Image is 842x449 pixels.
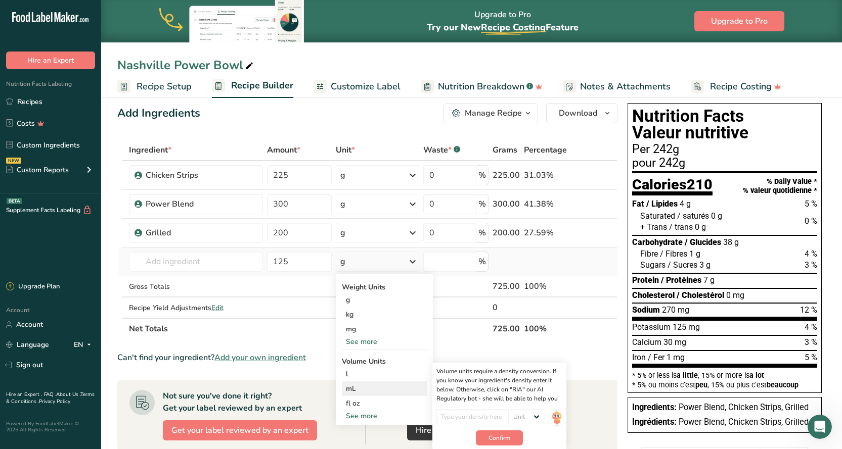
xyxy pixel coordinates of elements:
div: g [340,256,345,268]
span: 4 % [805,249,817,259]
img: ai-bot.1dcbe71.gif [551,409,562,427]
div: g [340,227,345,239]
div: Grilled [146,227,257,239]
section: * 5% or less is , 15% or more is [632,368,817,388]
div: % Daily Value * % valeur quotidienne * [743,177,817,195]
span: Recipe Setup [137,80,192,93]
div: EN [74,339,95,351]
div: Power Blend [146,198,257,210]
div: Waste [423,144,460,156]
a: Nutrition Breakdown [421,75,543,98]
span: Confirm [489,433,510,442]
span: Download [559,107,597,119]
div: 225.00 [493,169,520,181]
span: 4 % [805,322,817,332]
span: Get your label reviewed by an expert [171,424,308,436]
a: Language [6,336,49,354]
span: / saturés [677,211,709,221]
button: Hire an Expert [6,52,95,69]
span: Nutrition Breakdown [438,80,524,93]
span: 7 g [703,275,715,285]
div: BETA [7,198,22,204]
button: Confirm [476,430,523,445]
div: Upgrade Plan [6,282,60,292]
div: Custom Reports [6,165,69,175]
div: 725.00 [493,280,520,292]
div: * 5% ou moins c’est , 15% ou plus c’est [632,381,817,388]
span: Customize Label [331,80,401,93]
div: fl oz [346,398,423,409]
span: 4 g [680,199,691,209]
button: Get your label reviewed by an expert [163,420,317,440]
div: Upgrade to Pro [427,1,579,42]
a: Customize Label [314,75,401,98]
th: 725.00 [491,318,522,339]
span: 1 mg [667,353,685,362]
span: Sodium [632,305,660,315]
a: Recipe Setup [117,75,192,98]
div: Gross Totals [129,281,263,292]
button: Upgrade to Pro [694,11,784,31]
span: Calcium [632,337,661,347]
div: g [342,292,427,307]
span: / Glucides [685,237,721,247]
span: Sugars [640,260,666,270]
a: About Us . [56,391,80,398]
div: 31.03% [524,169,569,181]
div: Volume units require a density conversion. If you know your ingredient's density enter it below. ... [436,367,562,403]
span: Recipe Builder [231,79,293,92]
span: / Fer [648,353,664,362]
div: 0 [493,302,520,314]
span: 1 g [689,249,700,259]
span: 3 % [805,260,817,270]
a: FAQ . [44,391,56,398]
span: / Protéines [661,275,701,285]
span: Grams [493,144,517,156]
span: Fibre [640,249,658,259]
span: beaucoup [767,381,799,389]
div: 27.59% [524,227,569,239]
span: + Trans [640,222,667,232]
span: 5 % [805,353,817,362]
div: g [340,169,345,181]
span: 30 mg [663,337,686,347]
div: NEW [6,158,21,164]
button: Manage Recipe [444,103,538,123]
span: Try our New Feature [427,21,579,33]
span: 0 % [805,216,817,226]
div: Manage Recipe [465,107,522,119]
iframe: Intercom live chat [808,415,832,439]
span: 12 % [800,305,817,315]
div: 100% [524,280,569,292]
div: 200.00 [493,227,520,239]
div: See more [342,411,427,421]
div: 41.38% [524,198,569,210]
a: Recipe Builder [212,74,293,98]
span: Power Blend, Chicken Strips, Grilled [679,403,809,412]
div: Volume Units [342,356,427,367]
div: mL [346,383,423,394]
span: a little [677,371,698,379]
span: Edit [211,303,224,313]
span: 210 [687,176,713,193]
div: pour 242g [632,157,817,169]
span: Unit [336,144,355,156]
div: g [340,198,345,210]
span: / Fibres [660,249,687,259]
input: Add Ingredient [129,252,263,272]
span: 3 g [699,260,711,270]
div: Chicken Strips [146,169,257,181]
span: Cholesterol [632,290,675,300]
div: Recipe Yield Adjustments [129,303,263,313]
span: peu [695,381,707,389]
span: / Cholestérol [677,290,724,300]
div: 300.00 [493,198,520,210]
span: / Lipides [646,199,678,209]
a: Recipe Costing [691,75,781,98]
a: Privacy Policy [39,398,70,405]
span: 5 % [805,199,817,209]
span: 0 mg [726,290,744,300]
span: Percentage [524,144,567,156]
h1: Nutrition Facts Valeur nutritive [632,108,817,141]
div: kg [342,307,427,322]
